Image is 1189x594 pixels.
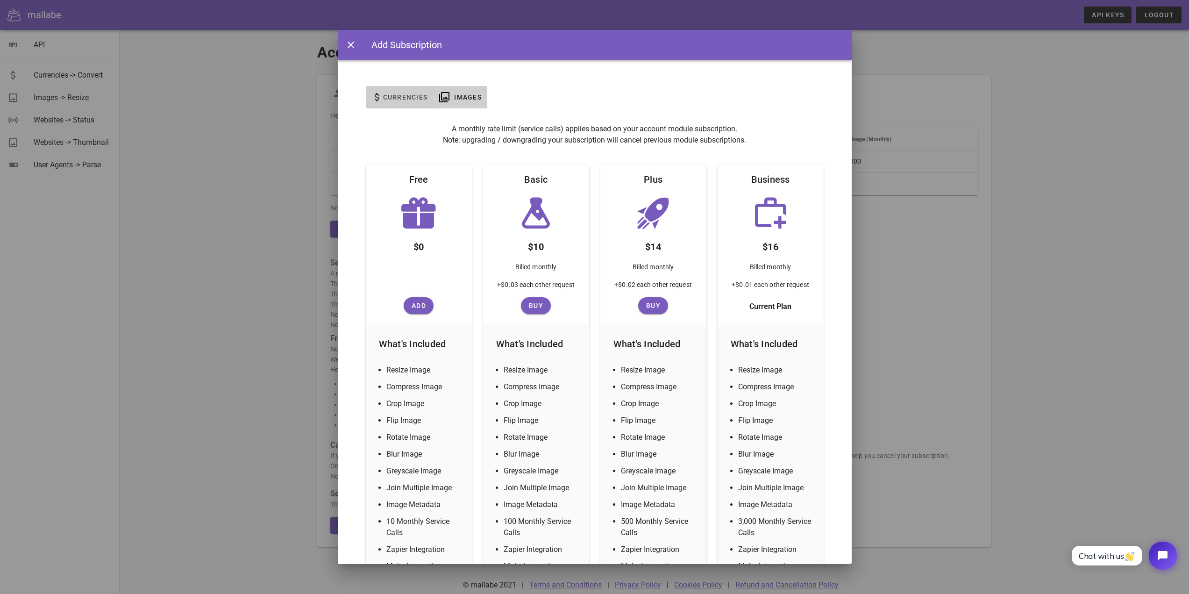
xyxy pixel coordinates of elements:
[489,329,584,359] div: What's Included
[621,398,697,409] li: Crop Image
[738,365,814,376] li: Resize Image
[371,329,466,359] div: What's Included
[504,449,580,460] li: Blur Image
[744,165,797,194] div: Business
[386,499,463,510] li: Image Metadata
[386,516,463,538] li: 10 Monthly Service Calls
[386,415,463,426] li: Flip Image
[742,258,798,279] div: Billed monthly
[504,544,580,555] li: Zapier Integration
[642,302,664,309] span: Buy
[386,449,463,460] li: Blur Image
[621,544,697,555] li: Zapier Integration
[386,381,463,393] li: Compress Image
[407,302,430,309] span: Add
[504,381,580,393] li: Compress Image
[738,381,814,393] li: Compress Image
[607,279,699,297] div: +$0.02 each other request
[621,432,697,443] li: Rotate Image
[521,297,551,314] button: Buy
[504,365,580,376] li: Resize Image
[508,258,564,279] div: Billed monthly
[738,516,814,538] li: 3,000 Monthly Service Calls
[504,561,580,572] li: Make Integration
[621,449,697,460] li: Blur Image
[517,165,555,194] div: Basic
[490,279,582,297] div: +$0.03 each other request
[386,398,463,409] li: Crop Image
[454,93,482,101] span: Images
[738,415,814,426] li: Flip Image
[383,93,428,101] span: Currencies
[625,258,681,279] div: Billed monthly
[621,516,697,538] li: 500 Monthly Service Calls
[738,449,814,460] li: Blur Image
[738,398,814,409] li: Crop Image
[621,499,697,510] li: Image Metadata
[621,365,697,376] li: Resize Image
[404,297,434,314] button: Add
[366,123,824,146] p: A monthly rate limit (service calls) applies based on your account module subscription. Note: upg...
[738,561,814,572] li: Make Integration
[1061,534,1185,578] iframe: Tidio Chat
[504,482,580,494] li: Join Multiple Image
[504,398,580,409] li: Crop Image
[366,86,434,108] button: Currencies
[386,561,463,572] li: Make Integration
[621,465,697,477] li: Greyscale Image
[621,482,697,494] li: Join Multiple Image
[386,544,463,555] li: Zapier Integration
[723,329,818,359] div: What's Included
[738,432,814,443] li: Rotate Image
[433,86,487,108] button: Images
[406,232,432,258] div: $0
[402,165,436,194] div: Free
[525,302,547,309] span: Buy
[621,561,697,572] li: Make Integration
[386,465,463,477] li: Greyscale Image
[386,432,463,443] li: Rotate Image
[606,329,701,359] div: What's Included
[636,165,670,194] div: Plus
[738,544,814,555] li: Zapier Integration
[621,415,697,426] li: Flip Image
[738,499,814,510] li: Image Metadata
[520,232,551,258] div: $10
[738,482,814,494] li: Join Multiple Image
[638,232,669,258] div: $14
[504,516,580,538] li: 100 Monthly Service Calls
[738,465,814,477] li: Greyscale Image
[504,415,580,426] li: Flip Image
[638,297,668,314] button: Buy
[504,465,580,477] li: Greyscale Image
[504,432,580,443] li: Rotate Image
[386,365,463,376] li: Resize Image
[621,381,697,393] li: Compress Image
[362,38,442,52] div: Add Subscription
[386,482,463,494] li: Join Multiple Image
[755,232,786,258] div: $16
[749,301,791,312] span: Current Plan
[724,279,817,297] div: +$0.01 each other request
[504,499,580,510] li: Image Metadata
